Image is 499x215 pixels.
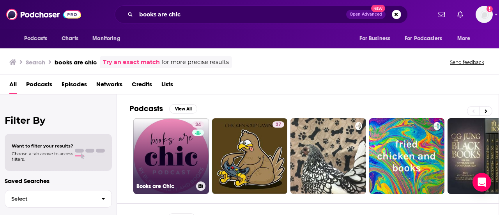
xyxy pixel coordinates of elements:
span: for more precise results [161,58,229,67]
svg: Add a profile image [487,6,493,12]
button: Show profile menu [476,6,493,23]
button: open menu [19,31,57,46]
span: Open Advanced [350,12,382,16]
button: Select [5,190,112,208]
a: 34 [192,121,204,128]
span: Podcasts [24,33,47,44]
a: 34Books are Chic [133,118,209,194]
span: For Business [359,33,390,44]
a: Networks [96,78,122,94]
a: Episodes [62,78,87,94]
p: Saved Searches [5,177,112,185]
input: Search podcasts, credits, & more... [136,8,346,21]
a: Show notifications dropdown [454,8,466,21]
img: User Profile [476,6,493,23]
h2: Filter By [5,115,112,126]
button: Open AdvancedNew [346,10,386,19]
a: Try an exact match [103,58,160,67]
span: New [371,5,385,12]
div: Open Intercom Messenger [472,173,491,192]
img: Podchaser - Follow, Share and Rate Podcasts [6,7,81,22]
span: 37 [276,121,281,129]
span: For Podcasters [405,33,442,44]
a: Charts [57,31,83,46]
button: open menu [354,31,400,46]
a: 37 [212,118,288,194]
button: open menu [87,31,130,46]
h2: Podcasts [129,104,163,114]
span: Monitoring [92,33,120,44]
button: open menu [400,31,453,46]
a: All [9,78,17,94]
span: Charts [62,33,78,44]
h3: Search [26,59,45,66]
a: Podcasts [26,78,52,94]
span: 34 [195,121,201,129]
a: Credits [132,78,152,94]
a: Lists [161,78,173,94]
a: Show notifications dropdown [435,8,448,21]
h3: books are chic [55,59,97,66]
span: Select [5,196,95,201]
span: Logged in as hconnor [476,6,493,23]
a: 37 [273,121,284,128]
a: PodcastsView All [129,104,197,114]
h3: Books are Chic [136,183,193,190]
button: open menu [452,31,480,46]
button: Send feedback [448,59,487,66]
span: Choose a tab above to access filters. [12,151,73,162]
span: Want to filter your results? [12,143,73,149]
button: View All [169,104,197,114]
div: Search podcasts, credits, & more... [115,5,408,23]
span: More [457,33,471,44]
